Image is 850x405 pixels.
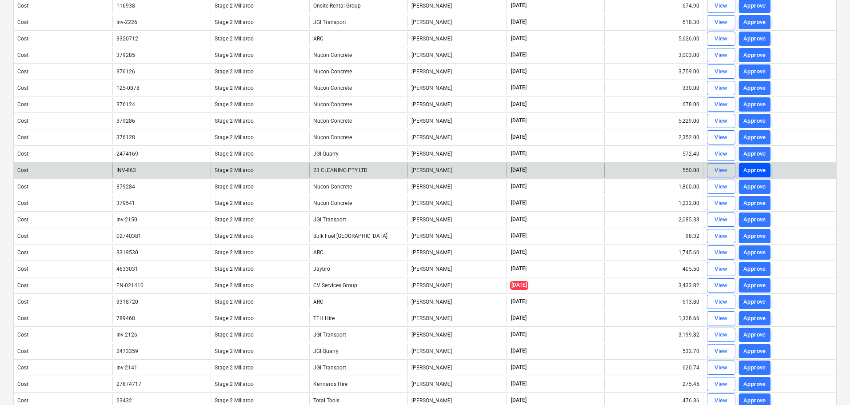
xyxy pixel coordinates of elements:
div: 3,759.00 [604,64,703,79]
div: Approve [743,231,766,241]
span: Stage 2 Millaroo [215,266,254,272]
span: [DATE] [510,166,527,174]
div: JGI Transport [309,328,408,342]
div: [PERSON_NAME] [407,196,506,210]
span: Stage 2 Millaroo [215,381,254,387]
div: Approve [743,330,766,340]
div: 572.40 [604,147,703,161]
div: Approve [743,198,766,209]
span: [DATE] [510,183,527,190]
div: 1,860.00 [604,180,703,194]
div: View [714,83,728,93]
div: 3320712 [116,36,138,42]
div: [PERSON_NAME] [407,245,506,260]
button: Approve [739,328,770,342]
div: [PERSON_NAME] [407,97,506,112]
span: [DATE] [510,100,527,108]
span: [DATE] [510,347,527,355]
span: Stage 2 Millaroo [215,217,254,223]
div: 23 CLEANING PTY LTD [309,163,408,177]
div: INV-863 [116,167,136,173]
span: Stage 2 Millaroo [215,85,254,91]
div: Inv-2226 [116,19,137,25]
div: [PERSON_NAME] [407,361,506,375]
button: View [707,229,735,243]
div: Cost [17,249,28,256]
span: [DATE] [510,35,527,42]
span: [DATE] [510,51,527,59]
div: Approve [743,83,766,93]
div: ARC [309,245,408,260]
div: [PERSON_NAME] [407,229,506,243]
button: Approve [739,361,770,375]
div: 3318720 [116,299,138,305]
div: Cost [17,233,28,239]
button: Approve [739,114,770,128]
div: 5,626.00 [604,32,703,46]
button: View [707,114,735,128]
div: 2473359 [116,348,138,354]
button: Approve [739,213,770,227]
div: Approve [743,248,766,258]
div: [PERSON_NAME] [407,32,506,46]
div: [PERSON_NAME] [407,311,506,325]
div: View [714,165,728,176]
button: Approve [739,180,770,194]
button: Approve [739,245,770,260]
button: Approve [739,64,770,79]
div: Approve [743,264,766,274]
div: View [714,34,728,44]
div: Approve [743,363,766,373]
div: Nucon Concrete [309,114,408,128]
div: ARC [309,32,408,46]
button: View [707,245,735,260]
div: Approve [743,281,766,291]
div: Cost [17,282,28,289]
div: View [714,264,728,274]
div: 330.00 [604,81,703,95]
div: Approve [743,132,766,143]
span: Stage 2 Millaroo [215,315,254,321]
div: 98.32 [604,229,703,243]
div: Approve [743,297,766,307]
div: Nucon Concrete [309,97,408,112]
span: [DATE] [510,232,527,240]
div: 789468 [116,315,135,321]
div: EN-021410 [116,282,144,289]
div: View [714,231,728,241]
span: Stage 2 Millaroo [215,249,254,256]
div: 3,433.82 [604,278,703,293]
div: Approve [743,379,766,389]
div: View [714,116,728,126]
div: Cost [17,101,28,108]
button: View [707,163,735,177]
div: 376128 [116,134,135,140]
div: [PERSON_NAME] [407,328,506,342]
div: 376124 [116,101,135,108]
div: Cost [17,381,28,387]
button: Approve [739,229,770,243]
button: Approve [739,377,770,391]
div: Cost [17,332,28,338]
div: Nucon Concrete [309,196,408,210]
div: Cost [17,200,28,206]
div: Cost [17,19,28,25]
div: 2,085.38 [604,213,703,227]
div: Chat Widget [806,362,850,405]
span: [DATE] [510,298,527,305]
span: [DATE] [510,314,527,322]
button: Approve [739,81,770,95]
span: Stage 2 Millaroo [215,282,254,289]
div: JGI Transport [309,361,408,375]
div: Cost [17,3,28,9]
div: Cost [17,266,28,272]
div: 4633031 [116,266,138,272]
button: Approve [739,130,770,144]
div: [PERSON_NAME] [407,15,506,29]
div: View [714,1,728,11]
div: 1,328.66 [604,311,703,325]
div: Cost [17,151,28,157]
div: 02740381 [116,233,141,239]
div: Cost [17,348,28,354]
span: Stage 2 Millaroo [215,332,254,338]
